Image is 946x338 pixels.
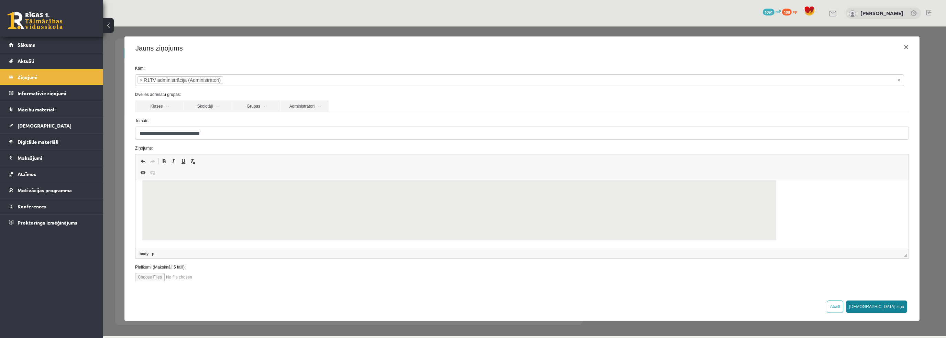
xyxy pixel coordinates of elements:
[18,171,36,177] span: Atzīmes
[37,50,40,57] span: ×
[795,11,811,30] button: ×
[9,182,95,198] a: Motivācijas programma
[56,130,66,139] a: Bold (Ctrl+B)
[27,119,811,125] label: Ziņojums:
[177,74,225,86] a: Administratori
[763,9,781,14] a: 1091 mP
[782,9,792,15] span: 108
[27,91,811,97] label: Temats:
[9,69,95,85] a: Ziņojumi
[18,106,56,112] span: Mācību materiāli
[45,130,54,139] a: Redo (Ctrl+Y)
[8,12,63,29] a: Rīgas 1. Tālmācības vidusskola
[782,9,801,14] a: 108 xp
[35,142,45,151] a: Link (Ctrl+K)
[18,139,58,145] span: Digitālie materiāli
[18,42,35,48] span: Sākums
[35,224,47,230] a: body element
[801,227,804,230] span: Resize
[9,101,95,117] a: Mācību materiāli
[9,134,95,150] a: Digitālie materiāli
[80,74,129,86] a: Skolotāji
[85,130,95,139] a: Remove Format
[18,58,34,64] span: Aktuāli
[743,274,804,286] button: [DEMOGRAPHIC_DATA] ziņu
[9,215,95,230] a: Proktoringa izmēģinājums
[9,198,95,214] a: Konferences
[18,85,95,101] legend: Informatīvie ziņojumi
[9,118,95,133] a: [DEMOGRAPHIC_DATA]
[18,69,95,85] legend: Ziņojumi
[763,9,774,15] span: 1091
[32,17,80,27] h4: Jauns ziņojums
[18,219,77,226] span: Proktoringa izmēģinājums
[129,74,177,86] a: Grupas
[18,150,95,166] legend: Maksājumi
[724,274,740,286] button: Atcelt
[9,53,95,69] a: Aktuāli
[9,85,95,101] a: Informatīvie ziņojumi
[9,150,95,166] a: Maksājumi
[794,50,797,57] span: Noņemt visus vienumus
[9,37,95,53] a: Sākums
[18,203,46,209] span: Konferences
[27,238,811,244] label: Pielikumi (Maksimāli 5 faili):
[66,130,75,139] a: Italic (Ctrl+I)
[32,74,80,86] a: Klases
[860,10,903,17] a: [PERSON_NAME]
[775,9,781,14] span: mP
[9,166,95,182] a: Atzīmes
[35,130,45,139] a: Undo (Ctrl+Z)
[27,39,811,45] label: Kam:
[47,224,53,230] a: p element
[75,130,85,139] a: Underline (Ctrl+U)
[45,142,54,151] a: Unlink
[27,65,811,71] label: Izvēlies adresātu grupas:
[793,9,797,14] span: xp
[18,122,71,129] span: [DEMOGRAPHIC_DATA]
[18,187,72,193] span: Motivācijas programma
[34,50,120,57] li: R1TV administrācija (Administratori)
[849,10,856,17] img: Jānis Tāre
[32,154,805,222] iframe: Editor, wiswyg-editor-47364029875380-1756797572-825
